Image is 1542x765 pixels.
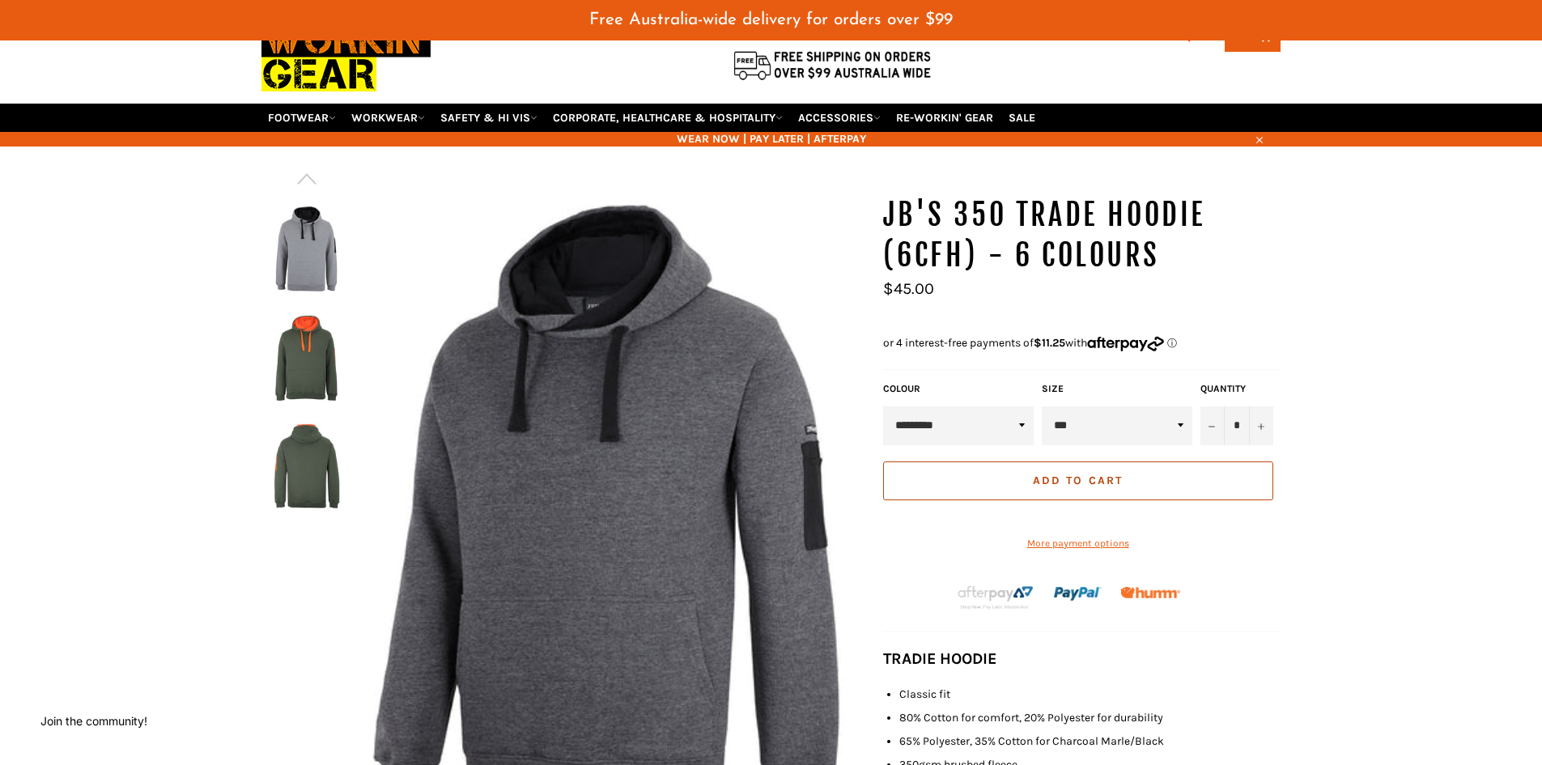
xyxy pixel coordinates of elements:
[546,104,789,132] a: CORPORATE, HEALTHCARE & HOSPITALITY
[883,461,1273,500] button: Add to Cart
[883,382,1034,396] label: COLOUR
[1120,587,1180,599] img: Humm_core_logo_RGB-01_300x60px_small_195d8312-4386-4de7-b182-0ef9b6303a37.png
[261,104,342,132] a: FOOTWEAR
[956,584,1035,611] img: Afterpay-Logo-on-dark-bg_large.png
[731,48,933,82] img: Flat $9.95 shipping Australia wide
[1200,406,1225,445] button: Reduce item quantity by one
[434,104,544,132] a: SAFETY & HI VIS
[270,313,344,402] img: WORKIN GEAR - JB'S 350 Trade Hoodie
[792,104,887,132] a: ACCESSORIES
[1249,406,1273,445] button: Increase item quantity by one
[270,205,344,294] img: WORKIN GEAR - JB'S 350 Trade Hoodie
[345,104,431,132] a: WORKWEAR
[1042,382,1192,396] label: Size
[1033,474,1123,487] span: Add to Cart
[883,279,934,298] span: $45.00
[589,11,953,28] span: Free Australia-wide delivery for orders over $99
[890,104,1000,132] a: RE-WORKIN' GEAR
[883,649,996,668] strong: TRADIE HOODIE
[261,131,1281,147] span: WEAR NOW | PAY LATER | AFTERPAY
[899,710,1281,725] li: 80% Cotton for comfort, 20% Polyester for durability
[899,686,1281,702] li: Classic fit
[261,11,431,103] img: Workin Gear leaders in Workwear, Safety Boots, PPE, Uniforms. Australia's No.1 in Workwear
[1002,104,1042,132] a: SALE
[40,714,147,728] button: Join the community!
[883,537,1273,550] a: More payment options
[883,195,1281,275] h1: JB'S 350 Trade Hoodie (6CFH) - 6 Colours
[1054,570,1102,618] img: paypal.png
[270,422,344,511] img: WORKIN GEAR - JB'S 350 Trade Hoodie
[899,733,1281,749] li: 65% Polyester, 35% Cotton for Charcoal Marle/Black
[1200,382,1273,396] label: Quantity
